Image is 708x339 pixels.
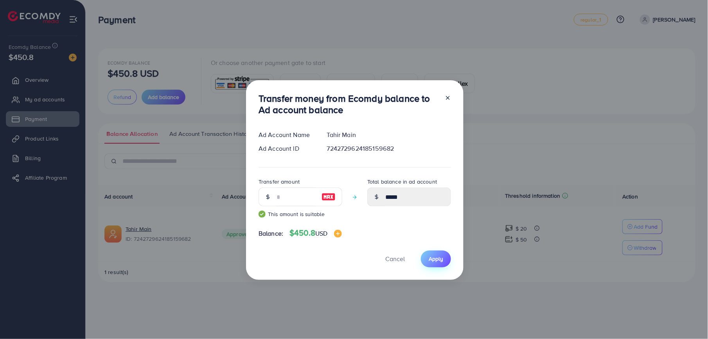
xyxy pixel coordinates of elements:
[259,211,266,218] img: guide
[334,230,342,238] img: image
[259,210,342,218] small: This amount is suitable
[376,251,415,267] button: Cancel
[321,144,457,153] div: 7242729624185159682
[259,178,300,186] label: Transfer amount
[259,93,438,115] h3: Transfer money from Ecomdy balance to Ad account balance
[289,228,341,238] h4: $450.8
[322,192,336,202] img: image
[675,304,702,333] iframe: Chat
[429,255,443,263] span: Apply
[315,229,327,238] span: USD
[321,130,457,139] div: Tahir Main
[252,144,321,153] div: Ad Account ID
[367,178,437,186] label: Total balance in ad account
[421,251,451,267] button: Apply
[385,254,405,263] span: Cancel
[252,130,321,139] div: Ad Account Name
[259,229,283,238] span: Balance:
